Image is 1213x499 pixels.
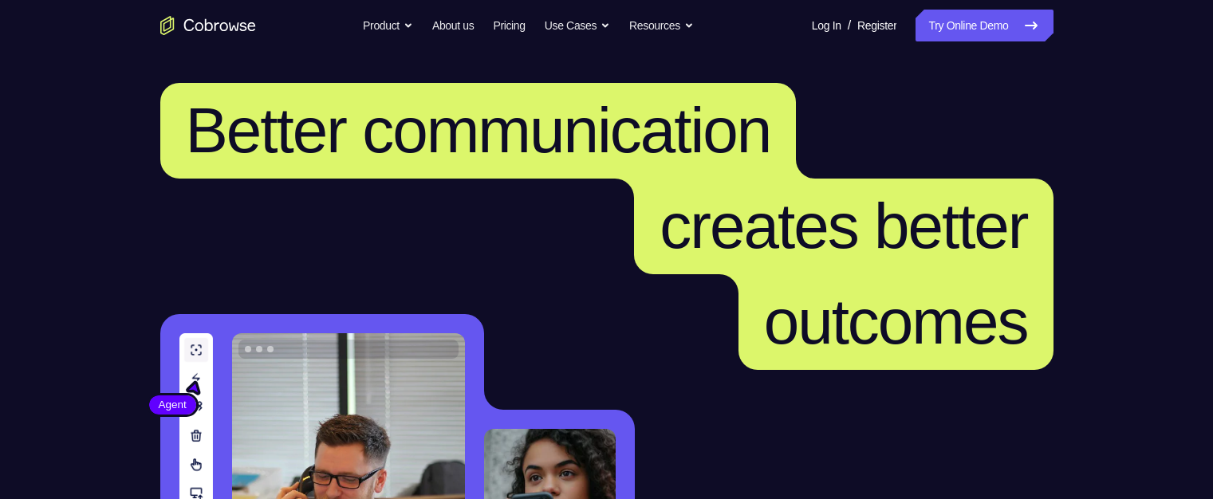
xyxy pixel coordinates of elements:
button: Use Cases [545,10,610,41]
button: Product [363,10,413,41]
a: Log In [812,10,841,41]
a: Go to the home page [160,16,256,35]
span: / [848,16,851,35]
a: Pricing [493,10,525,41]
button: Resources [629,10,694,41]
a: About us [432,10,474,41]
span: Agent [149,397,196,413]
span: Better communication [186,95,771,166]
a: Try Online Demo [916,10,1053,41]
a: Register [857,10,896,41]
span: outcomes [764,286,1028,357]
span: creates better [660,191,1027,261]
